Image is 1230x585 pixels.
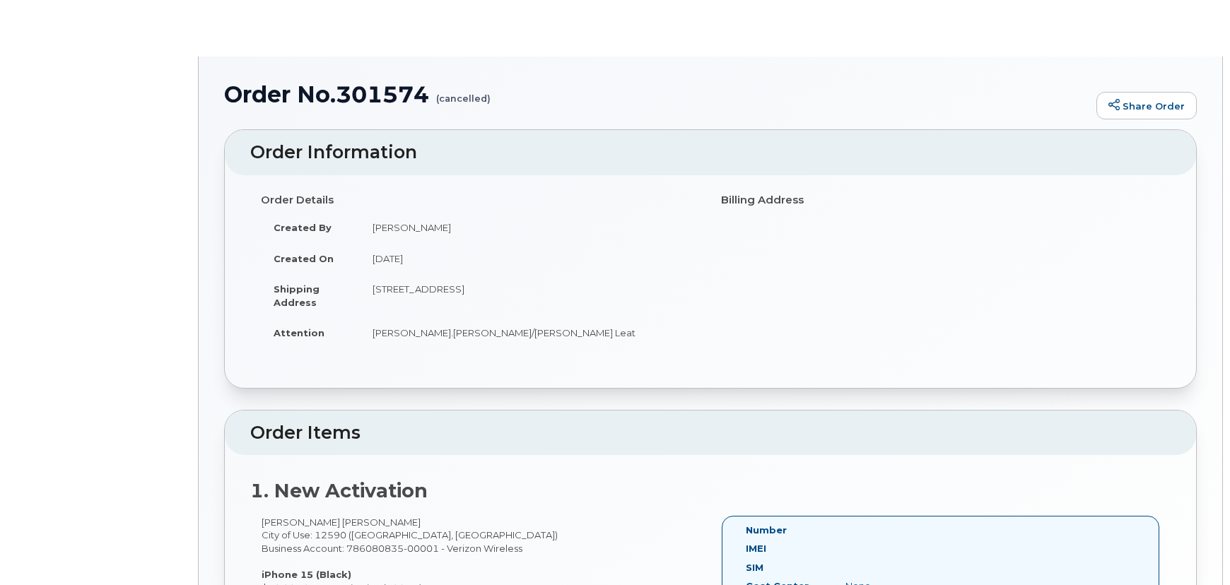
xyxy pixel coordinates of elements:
[436,82,491,104] small: (cancelled)
[262,569,351,580] strong: iPhone 15 (Black)
[274,222,332,233] strong: Created By
[250,479,428,502] strong: 1. New Activation
[746,542,766,555] label: IMEI
[1096,92,1197,120] a: Share Order
[360,243,700,274] td: [DATE]
[250,143,1171,162] h2: Order Information
[360,212,700,243] td: [PERSON_NAME]
[274,283,320,308] strong: Shipping Address
[746,561,763,574] label: SIM
[360,317,700,348] td: [PERSON_NAME].[PERSON_NAME]/[PERSON_NAME] Leat
[224,82,1089,107] h1: Order No.301574
[274,253,334,264] strong: Created On
[746,524,787,537] label: Number
[360,273,700,317] td: [STREET_ADDRESS]
[261,194,700,206] h4: Order Details
[721,194,1160,206] h4: Billing Address
[250,423,1171,443] h2: Order Items
[274,327,324,338] strong: Attention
